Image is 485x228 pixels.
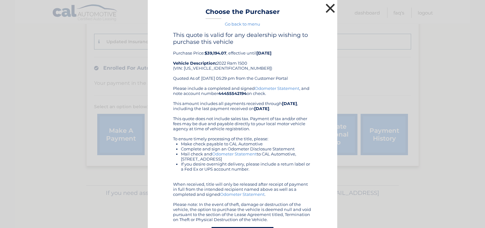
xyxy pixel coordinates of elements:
[181,146,312,151] li: Complete and sign an Odometer Disclosure Statement
[218,91,247,96] b: 44455542194
[181,161,312,172] li: If you desire overnight delivery, please include a return label or a Fed Ex or UPS account number.
[181,141,312,146] li: Make check payable to CAL Automotive
[173,86,312,222] div: Please include a completed and signed , and note account number on check. This amount includes al...
[324,2,337,15] button: ×
[256,50,272,56] b: [DATE]
[181,151,312,161] li: Mail check and to CAL Automotive, [STREET_ADDRESS]
[173,32,312,86] div: Purchase Price: , effective until 2022 Ram 1500 (VIN: [US_VEHICLE_IDENTIFICATION_NUMBER]) Quoted ...
[173,61,217,66] strong: Vehicle Description:
[255,86,299,91] a: Odometer Statement
[282,101,297,106] b: [DATE]
[205,50,226,56] b: $39,194.07
[173,32,312,45] h4: This quote is valid for any dealership wishing to purchase this vehicle
[225,21,260,26] a: Go back to menu
[206,8,280,19] h3: Choose the Purchaser
[220,192,265,197] a: Odometer Statement
[212,151,257,156] a: Odometer Statement
[254,106,269,111] b: [DATE]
